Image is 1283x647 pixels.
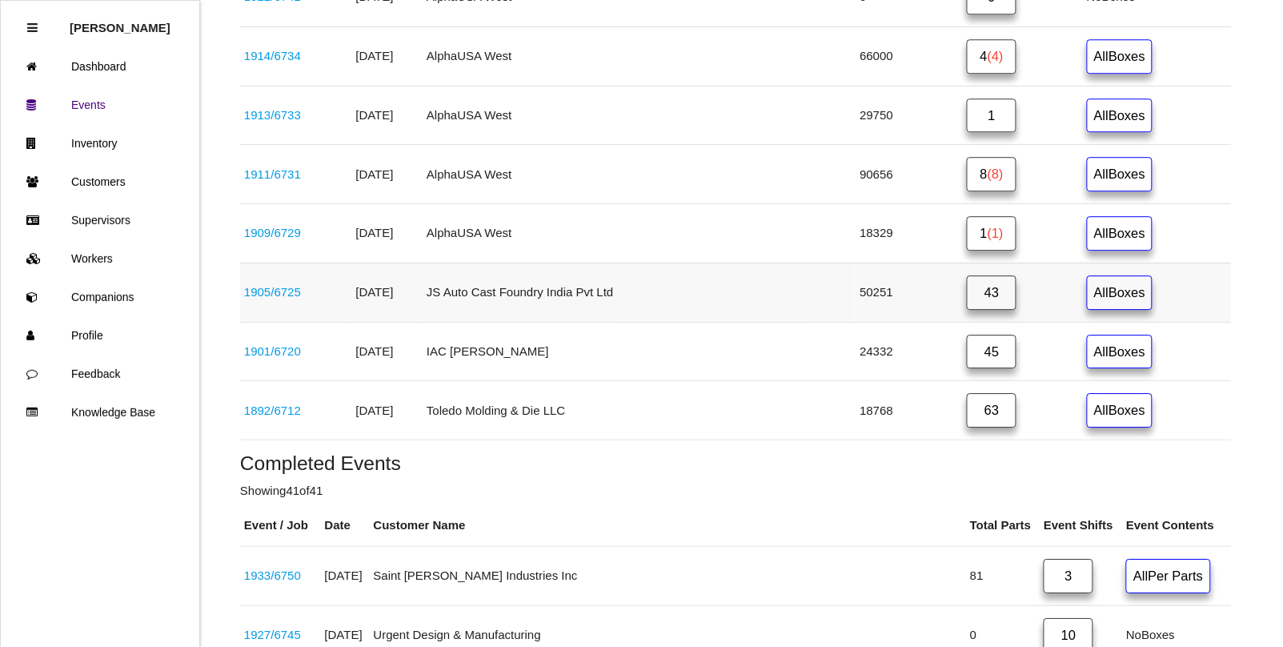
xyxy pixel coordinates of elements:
a: Profile [1,316,199,355]
div: 86560053 / 86560052 (@ Avancez Hazel Park) [244,567,317,585]
td: IAC [PERSON_NAME] [423,322,856,381]
th: Date [321,504,370,547]
span: (4) [988,49,1004,63]
td: Saint [PERSON_NAME] Industries Inc [370,547,967,606]
div: Close [27,9,38,47]
a: 45 [967,335,1016,369]
td: [DATE] [351,145,423,204]
td: AlphaUSA West [423,86,856,145]
a: 1909/6729 [244,226,301,239]
a: 1 [967,98,1016,133]
td: [DATE] [351,263,423,322]
td: [DATE] [321,547,370,606]
td: AlphaUSA West [423,26,856,86]
td: 81 [966,547,1040,606]
td: 50251 [856,263,963,322]
a: 63 [967,393,1016,428]
div: 10301666 [244,283,347,302]
a: 1(1) [967,216,1016,251]
a: AllBoxes [1087,393,1153,428]
a: AllPer Parts [1126,559,1210,593]
td: JS Auto Cast Foundry India Pvt Ltd [423,263,856,322]
h5: Completed Events [240,452,1232,474]
a: 43 [967,275,1016,310]
a: Knowledge Base [1,393,199,432]
a: AllBoxes [1087,98,1153,133]
a: Dashboard [1,47,199,86]
div: PJ6B S045A76 AG3JA6 [244,343,347,361]
th: Event Contents [1122,504,1232,547]
td: 18329 [856,204,963,263]
a: Feedback [1,355,199,393]
td: AlphaUSA West [423,145,856,204]
div: S2066-00 [244,224,347,243]
a: Workers [1,239,199,278]
td: 24332 [856,322,963,381]
th: Total Parts [966,504,1040,547]
th: Event Shifts [1040,504,1122,547]
span: (1) [988,226,1004,240]
td: 18768 [856,381,963,440]
a: 1901/6720 [244,344,301,358]
a: Inventory [1,124,199,163]
th: Customer Name [370,504,967,547]
a: AllBoxes [1087,216,1153,251]
div: S1638 [244,106,347,125]
a: 1914/6734 [244,49,301,62]
a: 8(8) [967,157,1016,191]
div: F17630B [244,166,347,184]
a: 1905/6725 [244,285,301,299]
a: Supervisors [1,201,199,239]
a: 1911/6731 [244,167,301,181]
a: AllBoxes [1087,39,1153,74]
td: Toledo Molding & Die LLC [423,381,856,440]
td: 66000 [856,26,963,86]
a: AllBoxes [1087,335,1153,369]
td: [DATE] [351,204,423,263]
td: 90656 [856,145,963,204]
div: S2700-00 [244,47,347,66]
p: Rosie Blandino [70,9,170,34]
a: 1927/6745 [244,628,301,641]
p: Showing 41 of 41 [240,482,1232,500]
th: Event / Job [240,504,321,547]
a: Customers [1,163,199,201]
a: 1913/6733 [244,108,301,122]
span: (8) [988,167,1004,181]
a: Events [1,86,199,124]
a: 4(4) [967,39,1016,74]
a: AllBoxes [1087,157,1153,191]
a: 1933/6750 [244,569,301,582]
td: [DATE] [351,26,423,86]
a: 3 [1044,559,1093,593]
td: 29750 [856,86,963,145]
td: [DATE] [351,86,423,145]
td: [DATE] [351,381,423,440]
div: 68427781AA; 68340793AA [244,402,347,420]
td: AlphaUSA West [423,204,856,263]
td: [DATE] [351,322,423,381]
a: Companions [1,278,199,316]
a: AllBoxes [1087,275,1153,310]
div: Space X Parts [244,626,317,645]
a: 1892/6712 [244,404,301,417]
